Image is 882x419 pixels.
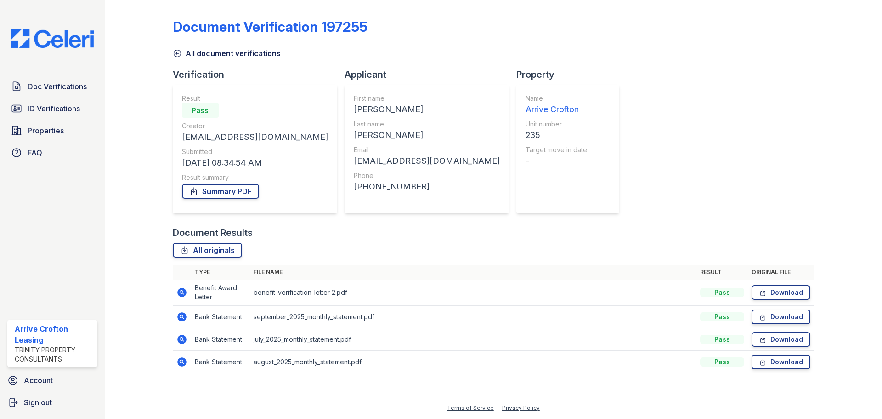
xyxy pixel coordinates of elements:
div: Unit number [526,120,587,129]
div: [EMAIL_ADDRESS][DOMAIN_NAME] [354,155,500,167]
img: CE_Logo_Blue-a8612792a0a2168367f1c8372b55b34899dd931a85d93a1a3d3e32e68fde9ad4.png [4,29,101,48]
span: Doc Verifications [28,81,87,92]
div: Arrive Crofton [526,103,587,116]
div: Pass [700,312,744,321]
div: [PERSON_NAME] [354,103,500,116]
td: Bank Statement [191,351,250,373]
a: FAQ [7,143,97,162]
th: File name [250,265,696,280]
a: Properties [7,121,97,140]
a: Download [752,285,810,300]
a: Sign out [4,393,101,412]
span: ID Verifications [28,103,80,114]
div: Document Verification 197255 [173,18,367,35]
div: Pass [700,357,744,367]
a: Download [752,332,810,347]
div: [PHONE_NUMBER] [354,180,500,193]
td: august_2025_monthly_statement.pdf [250,351,696,373]
div: [PERSON_NAME] [354,129,500,142]
a: Download [752,355,810,369]
div: Last name [354,120,500,129]
div: - [526,155,587,167]
div: 235 [526,129,587,142]
a: Name Arrive Crofton [526,94,587,116]
a: Summary PDF [182,184,259,199]
a: Privacy Policy [502,404,540,411]
div: [DATE] 08:34:54 AM [182,156,328,169]
td: july_2025_monthly_statement.pdf [250,328,696,351]
td: Bank Statement [191,328,250,351]
div: First name [354,94,500,103]
div: Pass [182,103,219,118]
td: september_2025_monthly_statement.pdf [250,306,696,328]
th: Result [696,265,748,280]
div: Applicant [345,68,516,81]
a: Download [752,310,810,324]
td: Benefit Award Letter [191,280,250,306]
div: Target move in date [526,145,587,155]
div: Arrive Crofton Leasing [15,323,94,345]
td: benefit-verification-letter 2.pdf [250,280,696,306]
div: [EMAIL_ADDRESS][DOMAIN_NAME] [182,131,328,143]
div: Pass [700,288,744,297]
span: Account [24,375,53,386]
a: ID Verifications [7,99,97,118]
div: Submitted [182,147,328,156]
span: Sign out [24,397,52,408]
th: Original file [748,265,814,280]
div: | [497,404,499,411]
div: Document Results [173,226,253,239]
div: Verification [173,68,345,81]
span: Properties [28,125,64,136]
div: Phone [354,171,500,180]
div: Email [354,145,500,155]
div: Result summary [182,173,328,182]
a: Terms of Service [447,404,494,411]
a: Doc Verifications [7,77,97,96]
div: Trinity Property Consultants [15,345,94,364]
th: Type [191,265,250,280]
div: Pass [700,335,744,344]
div: Name [526,94,587,103]
div: Creator [182,121,328,131]
td: Bank Statement [191,306,250,328]
a: All originals [173,243,242,258]
a: Account [4,371,101,390]
a: All document verifications [173,48,281,59]
div: Result [182,94,328,103]
span: FAQ [28,147,42,158]
div: Property [516,68,627,81]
